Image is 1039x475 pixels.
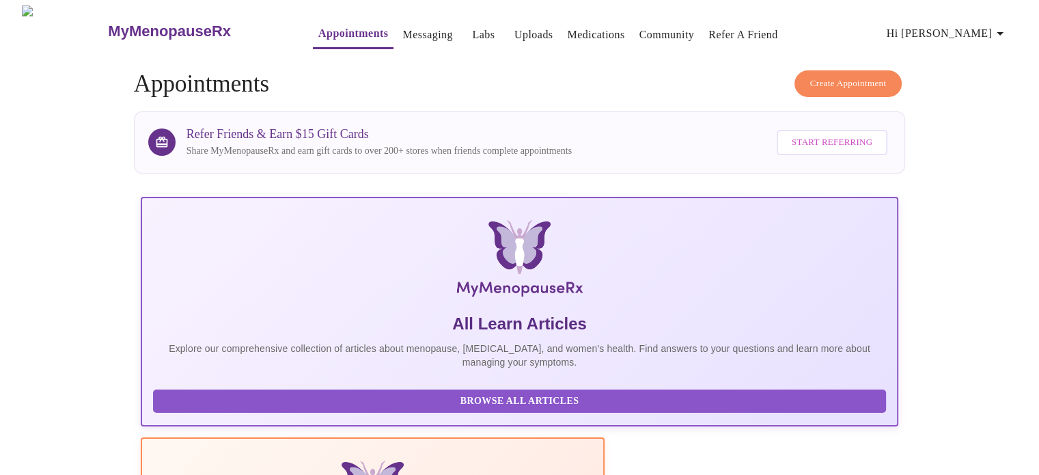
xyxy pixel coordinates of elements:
[153,394,890,406] a: Browse All Articles
[266,220,772,302] img: MyMenopauseRx Logo
[318,24,388,43] a: Appointments
[708,25,778,44] a: Refer a Friend
[153,313,887,335] h5: All Learn Articles
[313,20,393,49] button: Appointments
[792,135,872,150] span: Start Referring
[153,342,887,369] p: Explore our comprehensive collection of articles about menopause, [MEDICAL_DATA], and women's hea...
[773,123,891,162] a: Start Referring
[186,144,572,158] p: Share MyMenopauseRx and earn gift cards to over 200+ stores when friends complete appointments
[794,70,902,97] button: Create Appointment
[509,21,559,49] button: Uploads
[472,25,495,44] a: Labs
[634,21,700,49] button: Community
[810,76,887,92] span: Create Appointment
[402,25,452,44] a: Messaging
[881,20,1014,47] button: Hi [PERSON_NAME]
[703,21,784,49] button: Refer a Friend
[462,21,505,49] button: Labs
[514,25,553,44] a: Uploads
[887,24,1008,43] span: Hi [PERSON_NAME]
[567,25,624,44] a: Medications
[134,70,906,98] h4: Appointments
[777,130,887,155] button: Start Referring
[397,21,458,49] button: Messaging
[167,393,873,410] span: Browse All Articles
[186,127,572,141] h3: Refer Friends & Earn $15 Gift Cards
[562,21,630,49] button: Medications
[639,25,695,44] a: Community
[108,23,231,40] h3: MyMenopauseRx
[107,8,286,55] a: MyMenopauseRx
[153,390,887,413] button: Browse All Articles
[22,5,107,57] img: MyMenopauseRx Logo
